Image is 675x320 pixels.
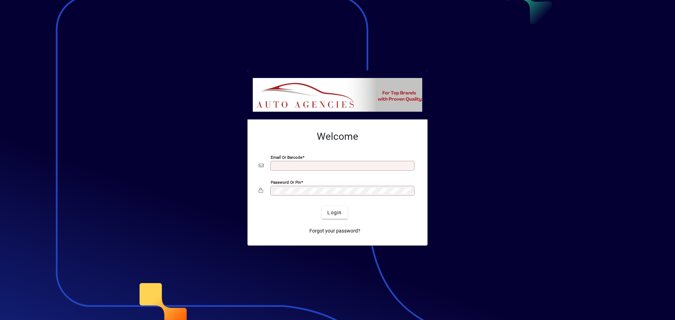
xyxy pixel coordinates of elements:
[327,209,342,216] span: Login
[307,224,363,237] a: Forgot your password?
[271,180,301,185] mat-label: Password or Pin
[271,155,302,160] mat-label: Email or Barcode
[259,131,416,143] h2: Welcome
[322,206,347,219] button: Login
[309,227,360,235] span: Forgot your password?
